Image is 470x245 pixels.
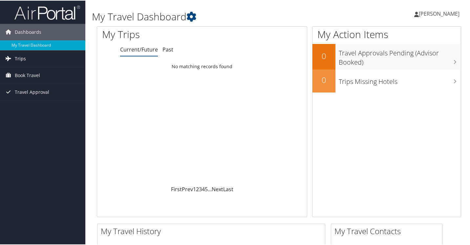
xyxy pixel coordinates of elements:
a: 0Travel Approvals Pending (Advisor Booked) [312,43,461,69]
h2: 0 [312,74,335,85]
span: … [208,185,212,192]
h1: My Travel Dashboard [92,9,341,23]
img: airportal-logo.png [14,4,80,20]
h1: My Action Items [312,27,461,41]
a: Prev [182,185,193,192]
a: Past [162,45,173,52]
a: [PERSON_NAME] [414,3,466,23]
a: First [171,185,182,192]
h2: My Travel History [101,225,325,236]
a: 3 [199,185,202,192]
span: Book Travel [15,67,40,83]
a: Next [212,185,223,192]
a: 4 [202,185,205,192]
a: 1 [193,185,196,192]
h2: My Travel Contacts [334,225,442,236]
h2: 0 [312,50,335,61]
a: 0Trips Missing Hotels [312,69,461,92]
a: 5 [205,185,208,192]
a: Current/Future [120,45,158,52]
span: [PERSON_NAME] [419,10,459,17]
a: Last [223,185,233,192]
h1: My Trips [102,27,215,41]
span: Trips [15,50,26,66]
a: 2 [196,185,199,192]
h3: Trips Missing Hotels [339,73,461,86]
span: Dashboards [15,23,41,40]
td: No matching records found [97,60,307,72]
h3: Travel Approvals Pending (Advisor Booked) [339,45,461,66]
span: Travel Approval [15,83,49,100]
